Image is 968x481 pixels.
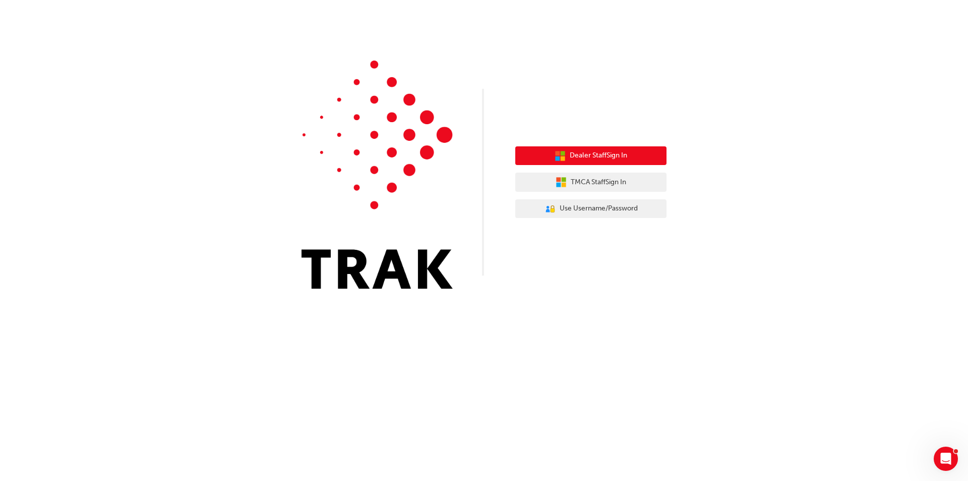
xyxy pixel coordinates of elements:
[934,447,958,471] iframe: Intercom live chat
[515,146,667,166] button: Dealer StaffSign In
[560,203,638,215] span: Use Username/Password
[515,199,667,219] button: Use Username/Password
[515,173,667,192] button: TMCA StaffSign In
[301,61,453,289] img: Trak
[570,150,627,162] span: Dealer Staff Sign In
[571,177,626,188] span: TMCA Staff Sign In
